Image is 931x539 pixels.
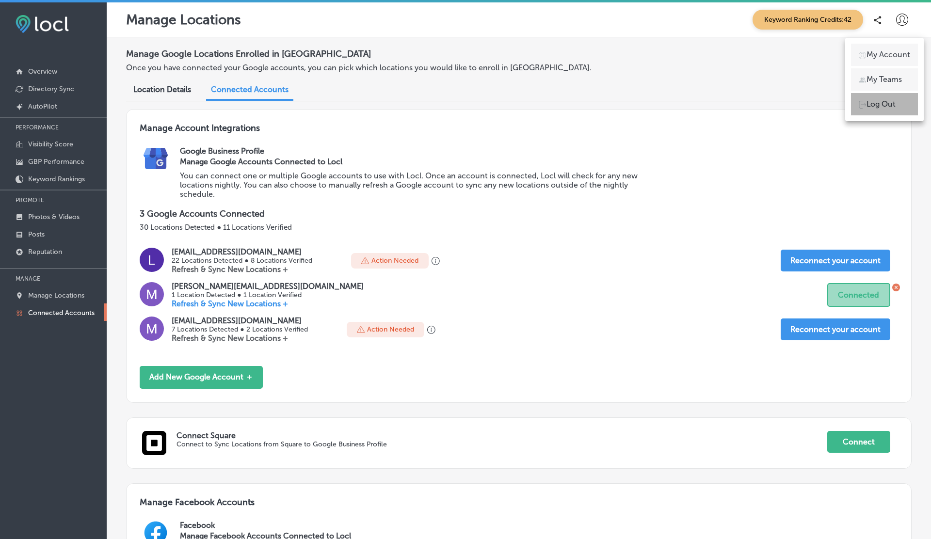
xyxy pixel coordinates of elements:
[28,102,57,111] p: AutoPilot
[851,44,918,66] a: My Account
[28,175,85,183] p: Keyword Rankings
[851,93,918,115] a: Log Out
[28,309,95,317] p: Connected Accounts
[28,85,74,93] p: Directory Sync
[851,68,918,91] a: My Teams
[867,49,910,61] p: My Account
[28,230,45,238] p: Posts
[16,15,69,33] img: fda3e92497d09a02dc62c9cd864e3231.png
[28,213,80,221] p: Photos & Videos
[28,248,62,256] p: Reputation
[28,291,84,300] p: Manage Locations
[867,74,902,85] p: My Teams
[867,98,896,110] p: Log Out
[28,67,57,76] p: Overview
[28,158,84,166] p: GBP Performance
[28,140,73,148] p: Visibility Score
